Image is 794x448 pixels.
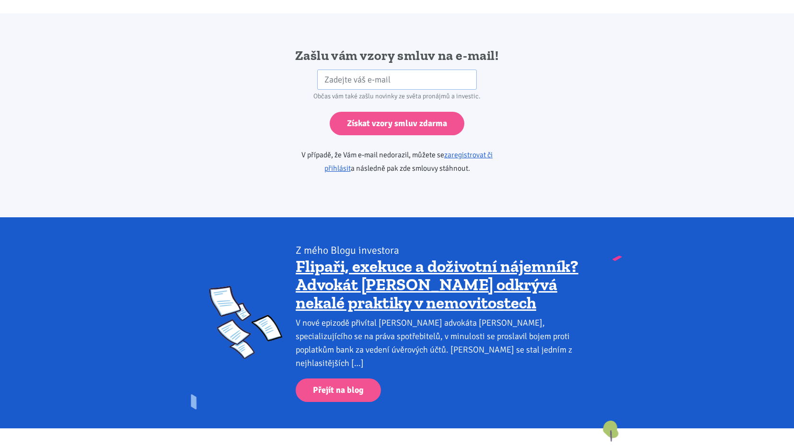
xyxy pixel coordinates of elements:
[274,148,520,175] p: V případě, že Vám e-mail nedorazil, můžete se a následně pak zde smlouvy stáhnout.
[330,112,464,135] input: Získat vzory smluv zdarma
[296,244,585,257] div: Z mého Blogu investora
[317,70,477,90] input: Zadejte váš e-mail
[274,47,520,64] h2: Zašlu vám vzory smluv na e-mail!
[274,90,520,103] div: Občas vám také zašlu novinky ze světa pronájmů a investic.
[296,378,381,402] a: Přejít na blog
[296,256,578,313] a: Flipaři, exekuce a doživotní nájemník? Advokát [PERSON_NAME] odkrývá nekalé praktiky v nemovitostech
[296,316,585,370] div: V nové epizodě přivítal [PERSON_NAME] advokáta [PERSON_NAME], specializujícího se na práva spotře...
